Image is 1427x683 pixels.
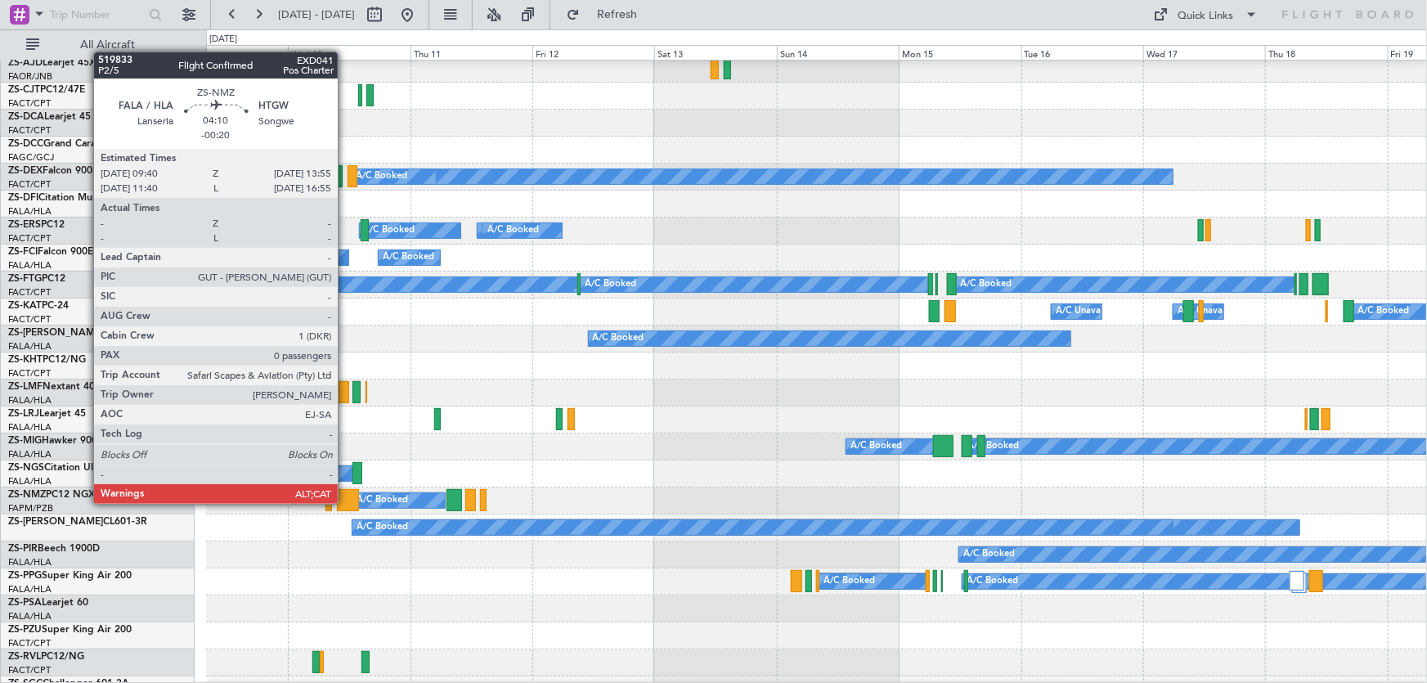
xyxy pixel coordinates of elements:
[8,652,41,662] span: ZS-RVL
[8,112,91,122] a: ZS-DCALearjet 45
[559,2,657,28] button: Refresh
[8,220,65,230] a: ZS-ERSPC12
[43,39,173,51] span: All Aircraft
[8,598,88,608] a: ZS-PSALearjet 60
[967,569,1018,594] div: A/C Booked
[850,434,902,459] div: A/C Booked
[8,232,51,245] a: FACT/CPT
[8,70,52,83] a: FAOR/JNB
[8,247,38,257] span: ZS-FCI
[215,272,267,297] div: A/C Booked
[8,85,85,95] a: ZS-CJTPC12/47E
[777,45,899,60] div: Sun 14
[654,45,776,60] div: Sat 13
[8,274,65,284] a: ZS-FTGPC12
[8,517,147,527] a: ZS-[PERSON_NAME]CL601-3R
[8,652,84,662] a: ZS-RVLPC12/NG
[8,448,52,461] a: FALA/HLA
[357,488,408,513] div: A/C Booked
[8,151,54,164] a: FAGC/GCJ
[8,409,86,419] a: ZS-LRJLearjet 45
[383,245,434,270] div: A/C Booked
[8,571,132,581] a: ZS-PPGSuper King Air 200
[8,517,103,527] span: ZS-[PERSON_NAME]
[8,436,42,446] span: ZS-MIG
[1146,2,1267,28] button: Quick Links
[8,475,52,488] a: FALA/HLA
[1056,299,1124,324] div: A/C Unavailable
[8,490,95,500] a: ZS-NMZPC12 NGX
[8,259,52,272] a: FALA/HLA
[1021,45,1143,60] div: Tue 16
[8,556,52,568] a: FALA/HLA
[1178,8,1234,25] div: Quick Links
[8,139,43,149] span: ZS-DCC
[8,502,53,514] a: FAPM/PZB
[8,274,42,284] span: ZS-FTG
[8,97,51,110] a: FACT/CPT
[8,409,39,419] span: ZS-LRJ
[8,58,43,68] span: ZS-AJD
[8,544,38,554] span: ZS-PIR
[1358,299,1410,324] div: A/C Booked
[961,272,1012,297] div: A/C Booked
[8,58,102,68] a: ZS-AJDLearjet 45XR
[8,544,100,554] a: ZS-PIRBeech 1900D
[583,9,652,20] span: Refresh
[8,421,52,434] a: FALA/HLA
[8,382,115,392] a: ZS-LMFNextant 400XTi
[8,625,132,635] a: ZS-PZUSuper King Air 200
[8,205,52,218] a: FALA/HLA
[8,598,42,608] span: ZS-PSA
[356,164,407,189] div: A/C Booked
[50,2,144,27] input: Trip Number
[8,166,105,176] a: ZS-DEXFalcon 900EX
[8,139,145,149] a: ZS-DCCGrand Caravan - C208
[288,45,410,60] div: Wed 10
[8,436,110,446] a: ZS-MIGHawker 900XP
[1265,45,1387,60] div: Thu 18
[8,463,44,473] span: ZS-NGS
[211,353,249,378] div: No Crew
[166,45,288,60] div: Tue 9
[899,45,1021,60] div: Mon 15
[8,286,51,299] a: FACT/CPT
[8,355,43,365] span: ZS-KHT
[967,434,1019,459] div: A/C Booked
[259,461,311,486] div: A/C Booked
[8,637,51,649] a: FACT/CPT
[1178,299,1245,324] div: A/C Unavailable
[8,610,52,622] a: FALA/HLA
[8,193,118,203] a: ZS-DFICitation Mustang
[593,326,644,351] div: A/C Booked
[18,32,177,58] button: All Aircraft
[487,218,539,243] div: A/C Booked
[8,220,41,230] span: ZS-ERS
[8,463,106,473] a: ZS-NGSCitation Ultra
[8,301,69,311] a: ZS-KATPC-24
[8,85,40,95] span: ZS-CJT
[823,569,875,594] div: A/C Booked
[8,340,52,353] a: FALA/HLA
[8,367,51,380] a: FACT/CPT
[278,7,355,22] span: [DATE] - [DATE]
[532,45,654,60] div: Fri 12
[8,124,51,137] a: FACT/CPT
[8,355,86,365] a: ZS-KHTPC12/NG
[8,490,46,500] span: ZS-NMZ
[8,571,42,581] span: ZS-PPG
[8,313,51,326] a: FACT/CPT
[8,166,43,176] span: ZS-DEX
[8,394,52,407] a: FALA/HLA
[357,515,408,540] div: A/C Booked
[209,33,237,47] div: [DATE]
[963,542,1015,567] div: A/C Booked
[8,583,52,595] a: FALA/HLA
[211,380,279,405] div: A/C Unavailable
[8,112,44,122] span: ZS-DCA
[585,272,636,297] div: A/C Booked
[411,45,532,60] div: Thu 11
[8,328,103,338] span: ZS-[PERSON_NAME]
[364,218,415,243] div: A/C Booked
[8,328,173,338] a: ZS-[PERSON_NAME]Challenger 604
